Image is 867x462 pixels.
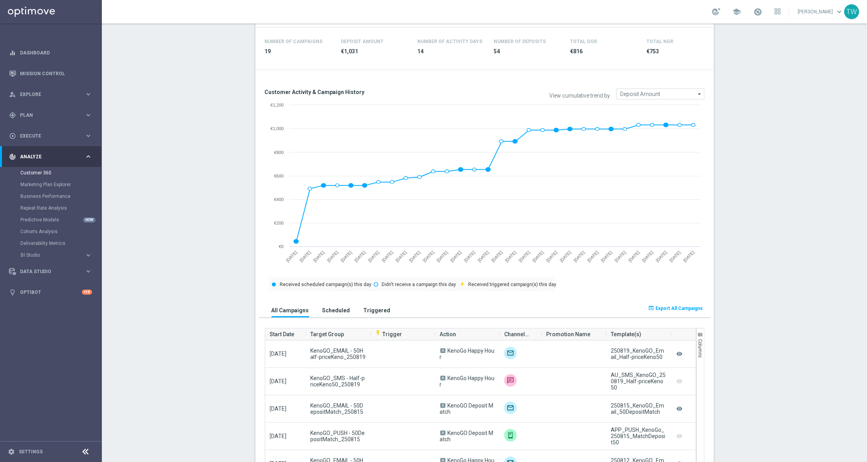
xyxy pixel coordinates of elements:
span: KenoGo Happy Hour [440,375,494,388]
span: A [440,403,445,408]
button: play_circle_outline Execute keyboard_arrow_right [9,133,92,139]
a: Deliverability Metrics [20,240,81,246]
div: Data Studio [9,268,85,275]
div: Deliverability Metrics [20,237,101,249]
div: equalizer Dashboard [9,50,92,56]
button: All Campaigns [270,303,311,317]
span: KenoGO Deposit Match [440,402,493,415]
text: [DATE] [614,250,626,263]
text: [DATE] [572,250,585,263]
div: Repeat Rate Analysis [20,202,101,214]
div: lightbulb Optibot +10 [9,289,92,295]
text: [DATE] [682,250,695,263]
span: Export All Campaigns [656,306,703,311]
text: [DATE] [518,250,530,263]
a: Marketing Plan Explorer [20,181,81,188]
i: open_in_browser [648,305,655,311]
img: Vonage [504,374,517,387]
div: Optibot [9,282,92,303]
span: KenoGO_PUSH - 50DepositMatch_250815 [310,430,366,442]
div: NEW [83,217,96,223]
button: person_search Explore keyboard_arrow_right [9,91,92,98]
span: BI Studio [21,253,77,257]
text: [DATE] [299,250,311,263]
text: [DATE] [545,250,558,263]
div: APP_PUSH_KenoGo_250815_MatchDeposit50 [611,427,666,446]
div: 250819_KenoGO_Email_Half-priceKeno50 [611,348,666,360]
div: Marketing Plan Explorer [20,179,101,190]
span: Explore [20,92,85,97]
a: Dashboard [20,42,92,63]
div: +10 [82,290,92,295]
span: Promotion Name [546,326,590,342]
text: [DATE] [326,250,339,263]
img: Optimail [504,347,517,359]
i: keyboard_arrow_right [85,153,92,160]
text: [DATE] [408,250,421,263]
span: Trigger [375,331,402,337]
span: [DATE] [270,378,287,384]
text: [DATE] [504,250,517,263]
label: View cumulative trend by [550,92,610,99]
text: [DATE] [668,250,681,263]
span: Action [440,326,456,342]
i: person_search [9,91,16,98]
button: open_in_browser Export All Campaigns [647,303,704,314]
i: remove_red_eye [675,404,683,414]
a: Business Performance [20,193,81,199]
i: track_changes [9,153,16,160]
i: remove_red_eye [675,349,683,359]
text: [DATE] [285,250,298,263]
i: keyboard_arrow_right [85,132,92,140]
text: [DATE] [559,250,572,263]
img: OptiMobile Push [504,429,517,442]
a: [PERSON_NAME]keyboard_arrow_down [797,6,844,18]
div: 250815_KenoGO_Email_50DepositMatch [611,402,666,415]
span: €816 [570,48,637,55]
i: gps_fixed [9,112,16,119]
text: Didn't receive a campaign this day [382,282,456,287]
span: KenoGO_SMS - Half-priceKeno50_250819 [310,375,366,388]
text: [DATE] [586,250,599,263]
i: equalizer [9,49,16,56]
h4: Deposit Amount [341,39,384,44]
span: [DATE] [270,433,287,439]
div: Mission Control [9,63,92,84]
button: Scheduled [320,303,352,317]
h4: Number of Activity Days [418,39,483,44]
span: KenoGo Happy Hour [440,348,494,360]
text: Received scheduled campaign(s) this day [280,282,371,287]
h4: Total GGR [570,39,597,44]
span: keyboard_arrow_down [835,7,843,16]
text: €200 [274,221,283,225]
i: keyboard_arrow_right [85,268,92,275]
div: Execute [9,132,85,140]
text: [DATE] [422,250,435,263]
span: 54 [494,48,561,55]
text: [DATE] [367,250,380,263]
a: Mission Control [20,63,92,84]
text: €0 [279,244,283,249]
text: [DATE] [340,250,353,263]
button: track_changes Analyze keyboard_arrow_right [9,154,92,160]
text: [DATE] [436,250,449,263]
text: [DATE] [491,250,503,263]
i: play_circle_outline [9,132,16,140]
text: [DATE] [477,250,490,263]
button: Mission Control [9,71,92,77]
span: Columns [697,339,703,358]
i: keyboard_arrow_right [85,111,92,119]
text: [DATE] [353,250,366,263]
span: Channel(s) [504,326,530,342]
span: Data Studio [20,269,85,274]
span: Start Date [270,326,295,342]
text: [DATE] [312,250,325,263]
h3: Scheduled [322,307,350,314]
div: Optimail [504,402,517,414]
div: Customer 360 [20,167,101,179]
h4: Total NGR [647,39,674,44]
div: TW [844,4,859,19]
div: Analyze [9,153,85,160]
